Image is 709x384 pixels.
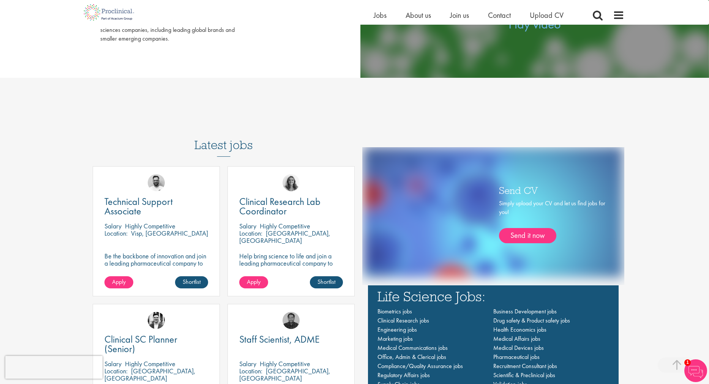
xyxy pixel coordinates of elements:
p: Highly Competitive [260,359,310,368]
a: Upload CV [530,10,564,20]
a: Recruitment Consultant jobs [493,362,557,370]
a: Staff Scientist, ADME [239,335,343,344]
span: Apply [247,278,261,286]
a: About us [406,10,431,20]
a: Clinical SC Planner (Senior) [104,335,208,354]
img: one [364,147,623,277]
iframe: reCAPTCHA [5,356,103,379]
span: Salary [104,222,122,230]
p: [GEOGRAPHIC_DATA], [GEOGRAPHIC_DATA] [104,367,196,382]
span: Location: [239,367,262,375]
img: Emile De Beer [148,174,165,191]
span: 1 [684,359,691,366]
a: Pharmaceutical jobs [493,353,540,361]
a: Health Economics jobs [493,326,546,334]
a: Engineering jobs [377,326,417,334]
p: Visp, [GEOGRAPHIC_DATA] [131,229,208,238]
span: Clinical SC Planner (Senior) [104,333,177,355]
a: Compliance/Quality Assurance jobs [377,362,463,370]
p: Highly Competitive [260,222,310,230]
a: Medical Communications jobs [377,344,448,352]
span: Salary [239,359,256,368]
a: Send it now [499,228,556,243]
img: Edward Little [148,312,165,329]
p: [GEOGRAPHIC_DATA], [GEOGRAPHIC_DATA] [239,229,330,245]
p: Be the backbone of innovation and join a leading pharmaceutical company to help keep life-changin... [104,252,208,281]
span: Location: [104,367,128,375]
a: Clinical Research Lab Coordinator [239,197,343,216]
span: Clinical Research Lab Coordinator [239,195,321,217]
a: Apply [239,276,268,288]
span: Salary [104,359,122,368]
a: Regulatory Affairs jobs [377,371,430,379]
a: Drug safety & Product safety jobs [493,316,570,324]
a: Technical Support Associate [104,197,208,216]
a: Medical Devices jobs [493,344,544,352]
span: Staff Scientist, ADME [239,333,320,346]
p: Highly Competitive [125,222,175,230]
a: Shortlist [310,276,343,288]
img: Mike Raletz [283,312,300,329]
a: Clinical Research jobs [377,316,429,324]
p: Help bring science to life and join a leading pharmaceutical company to play a key role in delive... [239,252,343,288]
a: Scientific & Preclinical jobs [493,371,555,379]
h3: Life Science Jobs: [377,289,609,303]
p: Highly Competitive [125,359,175,368]
a: Jobs [374,10,387,20]
a: Shortlist [175,276,208,288]
a: Medical Affairs jobs [493,335,540,343]
a: Biometrics jobs [377,307,412,315]
img: Chatbot [684,359,707,382]
span: Salary [239,222,256,230]
h3: Send CV [499,185,605,195]
a: Marketing jobs [377,335,413,343]
h3: Latest jobs [194,120,253,157]
img: Jackie Cerchio [283,174,300,191]
a: Apply [104,276,133,288]
span: Technical Support Associate [104,195,173,217]
span: Apply [112,278,126,286]
a: Business Development jobs [493,307,557,315]
span: Location: [239,229,262,238]
a: Office, Admin & Clerical jobs [377,353,446,361]
a: Join us [450,10,469,20]
span: Location: [104,229,128,238]
div: Simply upload your CV and let us find jobs for you! [499,199,605,243]
a: Contact [488,10,511,20]
p: [GEOGRAPHIC_DATA], [GEOGRAPHIC_DATA] [239,367,330,382]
